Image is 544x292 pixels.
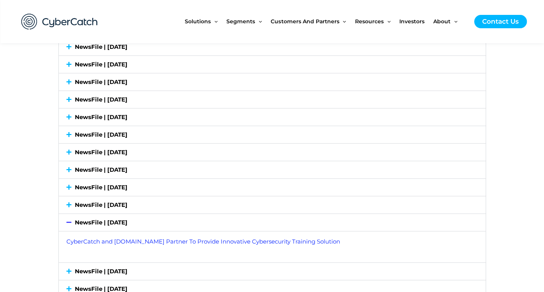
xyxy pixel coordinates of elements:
[59,144,486,161] div: NewsFile | [DATE]
[255,5,262,37] span: Menu Toggle
[226,5,255,37] span: Segments
[59,263,486,280] div: NewsFile | [DATE]
[75,96,128,103] a: NewsFile | [DATE]
[59,56,486,73] div: NewsFile | [DATE]
[75,43,128,50] a: NewsFile | [DATE]
[399,5,433,37] a: Investors
[399,5,425,37] span: Investors
[271,5,339,37] span: Customers and Partners
[433,5,450,37] span: About
[75,201,128,208] a: NewsFile | [DATE]
[59,161,486,178] div: NewsFile | [DATE]
[59,91,486,108] div: NewsFile | [DATE]
[185,5,467,37] nav: Site Navigation: New Main Menu
[75,78,128,86] a: NewsFile | [DATE]
[75,219,128,226] a: NewsFile | [DATE]
[59,38,486,55] div: NewsFile | [DATE]
[14,6,105,37] img: CyberCatch
[59,126,486,143] div: NewsFile | [DATE]
[75,113,128,121] a: NewsFile | [DATE]
[75,184,128,191] a: NewsFile | [DATE]
[384,5,391,37] span: Menu Toggle
[59,179,486,196] div: NewsFile | [DATE]
[59,73,486,90] div: NewsFile | [DATE]
[75,166,128,173] a: NewsFile | [DATE]
[355,5,384,37] span: Resources
[450,5,457,37] span: Menu Toggle
[59,214,486,231] div: NewsFile | [DATE]
[59,108,486,126] div: NewsFile | [DATE]
[59,196,486,213] div: NewsFile | [DATE]
[339,5,346,37] span: Menu Toggle
[75,61,128,68] a: NewsFile | [DATE]
[185,5,211,37] span: Solutions
[75,131,128,138] a: NewsFile | [DATE]
[75,148,128,156] a: NewsFile | [DATE]
[211,5,218,37] span: Menu Toggle
[66,238,340,245] a: CyberCatch and [DOMAIN_NAME] Partner To Provide Innovative Cybersecurity Training Solution
[474,15,527,28] a: Contact Us
[75,268,128,275] a: NewsFile | [DATE]
[59,231,486,262] div: NewsFile | [DATE]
